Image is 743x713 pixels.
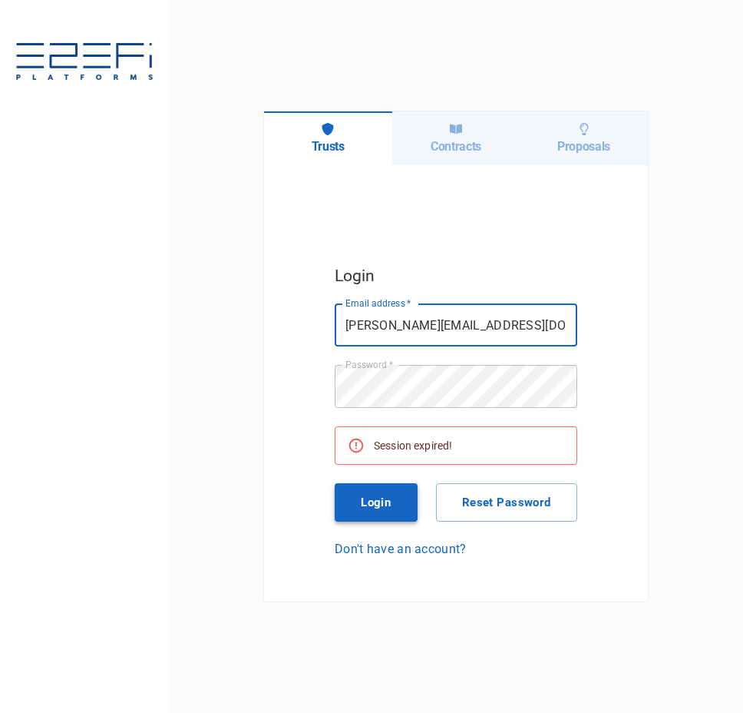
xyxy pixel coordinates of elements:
[436,483,577,522] button: Reset Password
[374,432,452,459] div: Session expired!
[335,483,418,522] button: Login
[312,139,345,154] h6: Trusts
[345,358,393,371] label: Password
[335,263,577,289] h5: Login
[335,540,577,558] a: Don't have an account?
[15,43,154,83] img: svg%3e
[557,139,610,154] h6: Proposals
[431,139,481,154] h6: Contracts
[345,297,411,310] label: Email address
